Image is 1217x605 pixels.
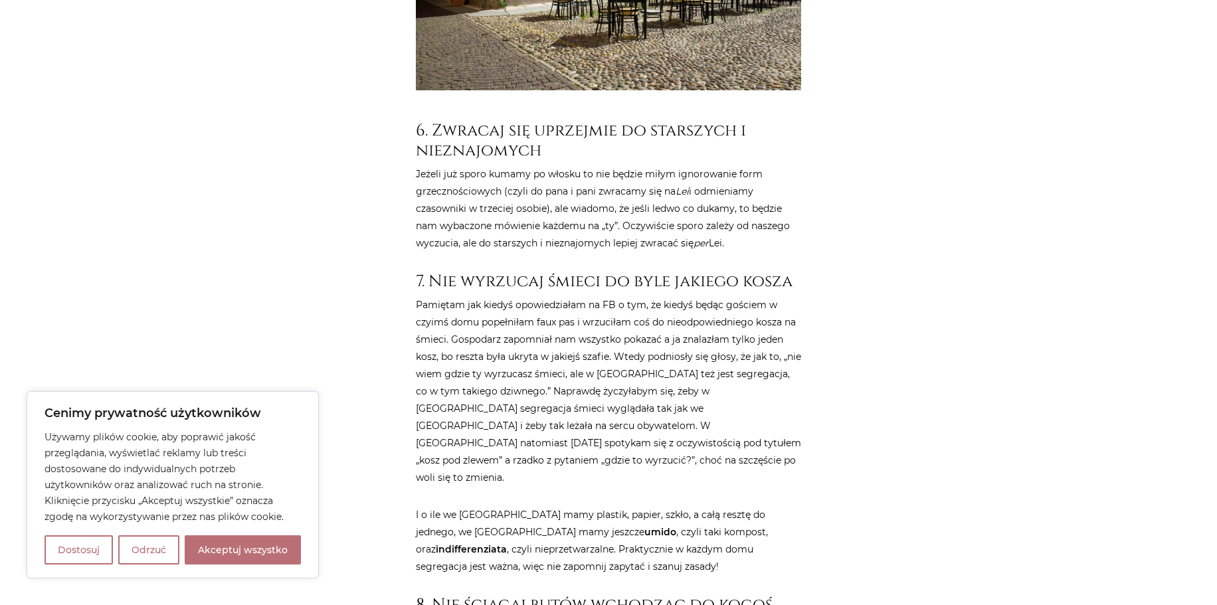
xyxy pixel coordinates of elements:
p: Cenimy prywatność użytkowników [45,405,301,421]
button: Dostosuj [45,535,113,564]
strong: umido [644,526,676,538]
strong: indifferenziata [436,543,507,555]
button: Akceptuj wszystko [185,535,301,564]
p: Używamy plików cookie, aby poprawić jakość przeglądania, wyświetlać reklamy lub treści dostosowan... [45,429,301,525]
em: Lei [676,185,689,197]
em: per [694,237,709,249]
h3: 6. Zwracaj się uprzejmie do starszych i nieznajomych [416,121,801,160]
p: Pamiętam jak kiedyś opowiedziałam na FB o tym, że kiedyś będąc gościem w czyimś domu popełniłam f... [416,296,801,486]
p: Jeżeli już sporo kumamy po włosku to nie będzie miłym ignorowanie form grzecznościowych (czyli do... [416,165,801,252]
button: Odrzuć [118,535,179,564]
p: I o ile we [GEOGRAPHIC_DATA] mamy plastik, papier, szkło, a całą resztę do jednego, we [GEOGRAPHI... [416,506,801,575]
h3: 7. Nie wyrzucaj śmieci do byle jakiego kosza [416,272,801,291]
